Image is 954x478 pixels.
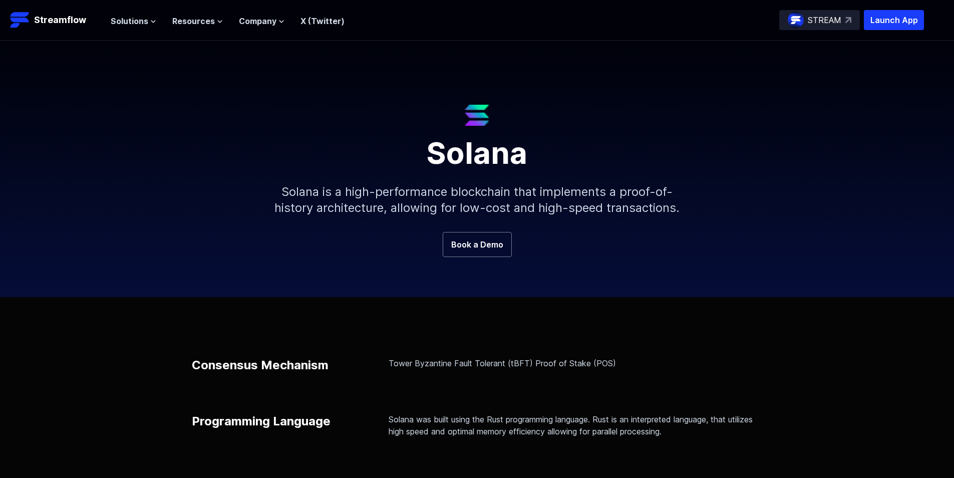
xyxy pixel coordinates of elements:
[192,413,331,429] p: Programming Language
[300,16,345,26] a: X (Twitter)
[389,413,763,437] p: Solana was built using the Rust programming language. Rust is an interpreted language, that utili...
[465,105,489,126] img: Solana
[111,15,148,27] span: Solutions
[192,357,329,373] p: Consensus Mechanism
[808,14,841,26] p: STREAM
[172,15,223,27] button: Resources
[262,168,693,232] p: Solana is a high-performance blockchain that implements a proof-of-history architecture, allowing...
[845,17,851,23] img: top-right-arrow.svg
[389,357,763,369] p: Tower Byzantine Fault Tolerant (tBFT) Proof of Stake (POS)
[239,15,284,27] button: Company
[34,13,86,27] p: Streamflow
[10,10,101,30] a: Streamflow
[864,10,924,30] button: Launch App
[237,126,718,168] h1: Solana
[788,12,804,28] img: streamflow-logo-circle.png
[111,15,156,27] button: Solutions
[779,10,860,30] a: STREAM
[443,232,512,257] a: Book a Demo
[10,10,30,30] img: Streamflow Logo
[239,15,276,27] span: Company
[172,15,215,27] span: Resources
